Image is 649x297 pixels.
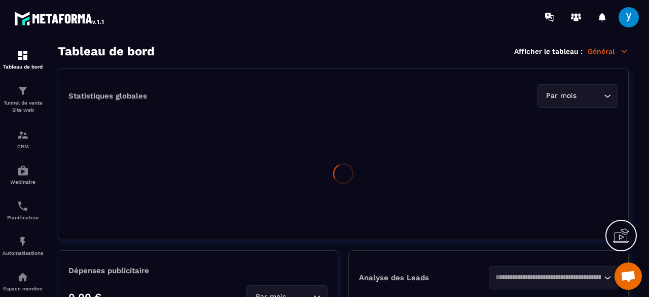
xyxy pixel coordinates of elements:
[3,100,43,114] p: Tunnel de vente Site web
[68,266,328,275] p: Dépenses publicitaire
[3,42,43,77] a: formationformationTableau de bord
[495,272,602,283] input: Search for option
[3,64,43,70] p: Tableau de bord
[3,179,43,185] p: Webinaire
[3,215,43,220] p: Planificateur
[537,84,618,108] div: Search for option
[17,200,29,212] img: scheduler
[14,9,105,27] img: logo
[3,121,43,157] a: formationformationCRM
[3,250,43,256] p: Automatisations
[588,47,629,56] p: Général
[3,77,43,121] a: formationformationTunnel de vente Site web
[17,271,29,283] img: automations
[514,47,583,55] p: Afficher le tableau :
[359,273,489,282] p: Analyse des Leads
[489,266,619,289] div: Search for option
[17,164,29,177] img: automations
[3,144,43,149] p: CRM
[579,90,601,102] input: Search for option
[17,236,29,248] img: automations
[17,49,29,61] img: formation
[58,44,155,58] h3: Tableau de bord
[17,129,29,141] img: formation
[3,286,43,291] p: Espace membre
[544,90,579,102] span: Par mois
[3,192,43,228] a: schedulerschedulerPlanificateur
[17,85,29,97] img: formation
[68,91,147,101] p: Statistiques globales
[3,228,43,263] a: automationsautomationsAutomatisations
[615,262,642,290] a: Ouvrir le chat
[3,157,43,192] a: automationsautomationsWebinaire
